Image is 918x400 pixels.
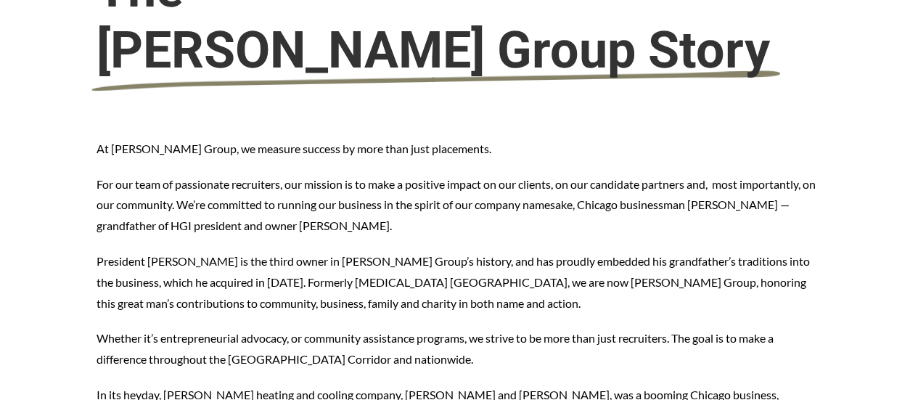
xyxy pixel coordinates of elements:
[97,328,822,370] p: Whether it’s entrepreneurial advocacy, or community assistance programs, we strive to be more tha...
[97,20,770,81] u: [PERSON_NAME] Group Story
[97,174,822,237] p: For our team of passionate recruiters, our mission is to make a positive impact on our clients, o...
[97,251,822,314] p: President [PERSON_NAME] is the third owner in [PERSON_NAME] Group’s history, and has proudly embe...
[97,139,822,160] p: At [PERSON_NAME] Group, we measure success by more than just placements.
